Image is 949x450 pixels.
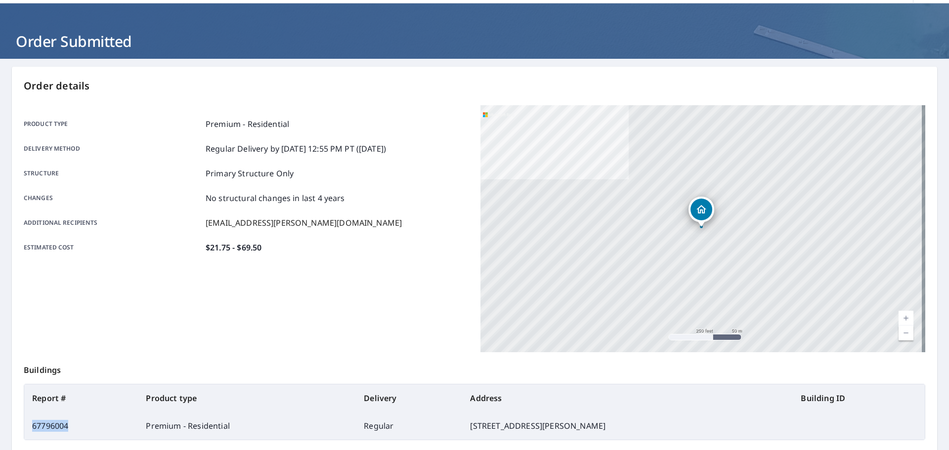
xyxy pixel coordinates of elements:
p: Order details [24,79,925,93]
p: Regular Delivery by [DATE] 12:55 PM PT ([DATE]) [206,143,386,155]
p: Premium - Residential [206,118,289,130]
th: Building ID [793,384,925,412]
td: Regular [356,412,462,440]
p: Product type [24,118,202,130]
p: Changes [24,192,202,204]
td: 67796004 [24,412,138,440]
p: Structure [24,167,202,179]
p: Additional recipients [24,217,202,229]
a: Current Level 17, Zoom Out [899,326,913,340]
div: Dropped pin, building 1, Residential property, 74 Warren St Concord, NH 03301 [689,197,714,227]
p: Estimated cost [24,242,202,253]
p: Buildings [24,352,925,384]
p: Primary Structure Only [206,167,294,179]
th: Address [462,384,793,412]
p: No structural changes in last 4 years [206,192,345,204]
th: Report # [24,384,138,412]
th: Delivery [356,384,462,412]
h1: Order Submitted [12,31,937,51]
td: [STREET_ADDRESS][PERSON_NAME] [462,412,793,440]
a: Current Level 17, Zoom In [899,311,913,326]
th: Product type [138,384,356,412]
p: [EMAIL_ADDRESS][PERSON_NAME][DOMAIN_NAME] [206,217,402,229]
p: $21.75 - $69.50 [206,242,261,253]
p: Delivery method [24,143,202,155]
td: Premium - Residential [138,412,356,440]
